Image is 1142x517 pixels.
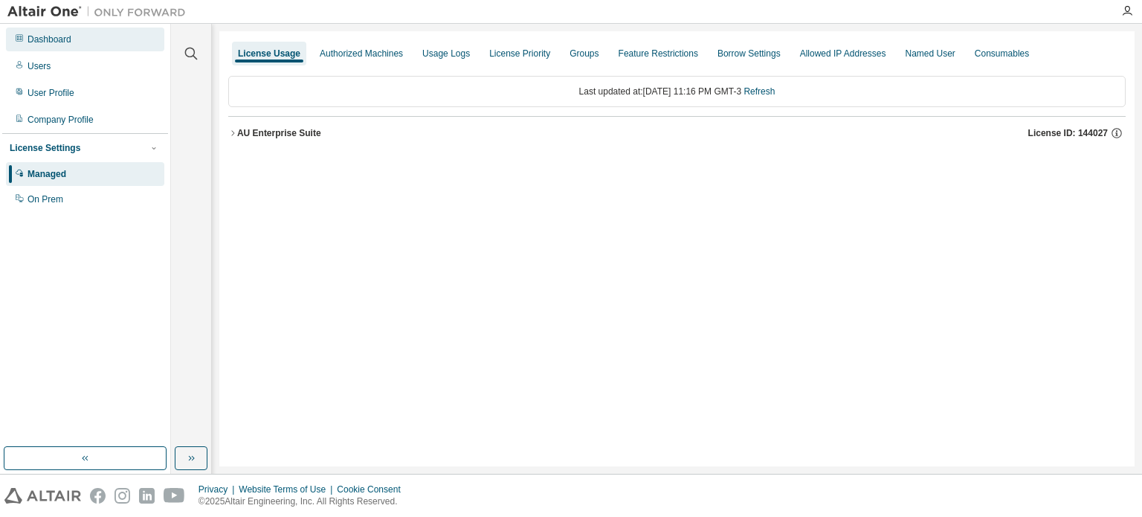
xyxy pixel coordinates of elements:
[320,48,403,60] div: Authorized Machines
[28,87,74,99] div: User Profile
[489,48,550,60] div: License Priority
[28,60,51,72] div: Users
[28,193,63,205] div: On Prem
[238,48,300,60] div: License Usage
[717,48,781,60] div: Borrow Settings
[28,33,71,45] div: Dashboard
[139,488,155,504] img: linkedin.svg
[164,488,185,504] img: youtube.svg
[114,488,130,504] img: instagram.svg
[422,48,470,60] div: Usage Logs
[239,484,337,495] div: Website Terms of Use
[7,4,193,19] img: Altair One
[619,48,698,60] div: Feature Restrictions
[199,495,410,508] p: © 2025 Altair Engineering, Inc. All Rights Reserved.
[1028,127,1108,139] span: License ID: 144027
[975,48,1029,60] div: Consumables
[28,168,66,180] div: Managed
[905,48,955,60] div: Named User
[10,142,80,154] div: License Settings
[199,484,239,495] div: Privacy
[800,48,886,60] div: Allowed IP Addresses
[570,48,599,60] div: Groups
[90,488,106,504] img: facebook.svg
[237,127,321,139] div: AU Enterprise Suite
[4,488,81,504] img: altair_logo.svg
[337,484,409,495] div: Cookie Consent
[228,76,1126,107] div: Last updated at: [DATE] 11:16 PM GMT-3
[28,114,94,126] div: Company Profile
[743,86,775,97] a: Refresh
[228,117,1126,150] button: AU Enterprise SuiteLicense ID: 144027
